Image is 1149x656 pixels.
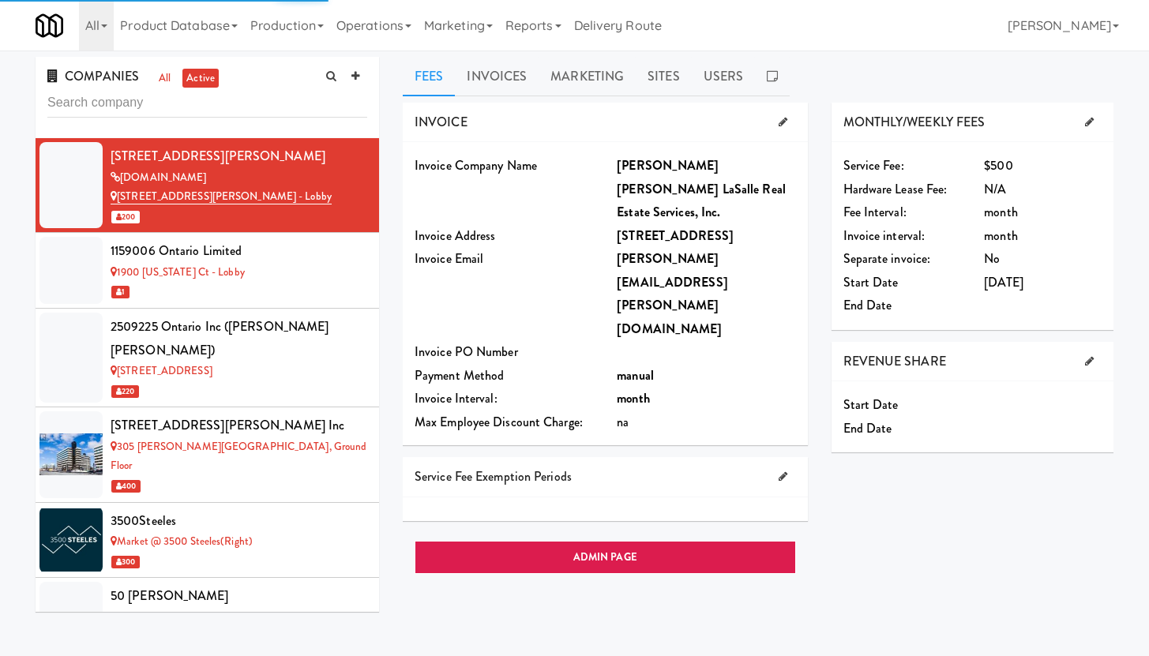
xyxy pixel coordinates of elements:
[111,315,367,362] div: 2509225 Ontario Inc ([PERSON_NAME] [PERSON_NAME])
[843,249,931,268] span: Separate invoice:
[111,286,130,298] span: 1
[843,156,904,174] span: Service Fee:
[36,407,379,502] li: [STREET_ADDRESS][PERSON_NAME] Inc305 [PERSON_NAME][GEOGRAPHIC_DATA], Ground Floor 400
[415,389,498,407] span: Invoice Interval:
[617,366,654,384] b: manual
[617,156,786,221] b: [PERSON_NAME] [PERSON_NAME] LaSalle Real Estate Services, Inc.
[182,69,219,88] a: active
[415,467,572,485] span: Service Fee Exemption Periods
[455,57,539,96] a: Invoices
[111,211,140,223] span: 200
[415,227,496,245] span: Invoice Address
[111,414,367,437] div: [STREET_ADDRESS][PERSON_NAME] Inc
[415,113,467,131] span: INVOICE
[843,395,899,414] span: Start Date
[111,480,141,493] span: 400
[617,249,728,338] b: [PERSON_NAME][EMAIL_ADDRESS][PERSON_NAME][DOMAIN_NAME]
[36,578,379,654] li: 50 [PERSON_NAME]50MINTHORN 1
[984,273,1023,291] span: [DATE]
[415,343,518,361] span: Invoice PO Number
[415,156,537,174] span: Invoice Company Name
[111,509,367,533] div: 3500Steeles
[415,541,796,574] a: ADMIN PAGE
[843,180,948,198] span: Hardware Lease Fee:
[111,584,367,608] div: 50 [PERSON_NAME]
[111,609,187,624] a: 50MINTHORN
[984,203,1018,221] span: month
[984,247,1102,271] div: No
[403,57,455,96] a: Fees
[692,57,756,96] a: Users
[617,227,734,245] b: [STREET_ADDRESS]
[36,12,63,39] img: Micromart
[111,189,332,204] a: [STREET_ADDRESS][PERSON_NAME] - Lobby
[636,57,692,96] a: Sites
[843,273,899,291] span: Start Date
[36,309,379,407] li: 2509225 Ontario Inc ([PERSON_NAME] [PERSON_NAME])[STREET_ADDRESS] 220
[843,352,946,370] span: REVENUE SHARE
[111,239,367,263] div: 1159006 Ontario Limited
[36,233,379,309] li: 1159006 Ontario Limited1900 [US_STATE] Ct - Lobby 1
[843,203,907,221] span: Fee Interval:
[111,534,253,549] a: Market @ 3500 Steeles(Right)
[415,249,483,268] span: Invoice Email
[843,113,986,131] span: MONTHLY/WEEKLY FEES
[984,180,1006,198] span: N/A
[36,503,379,579] li: 3500SteelesMarket @ 3500 Steeles(Right) 300
[617,410,795,434] div: na
[155,69,175,88] a: all
[617,389,650,407] b: month
[47,67,139,85] span: COMPANIES
[843,227,926,245] span: Invoice interval:
[984,227,1018,245] span: month
[111,144,367,168] div: [STREET_ADDRESS][PERSON_NAME]
[984,156,1012,174] span: $500
[111,363,212,378] a: [STREET_ADDRESS]
[843,296,892,314] span: End Date
[111,439,366,474] a: 305 [PERSON_NAME][GEOGRAPHIC_DATA], Ground Floor
[111,556,140,568] span: 300
[843,419,892,437] span: End Date
[111,168,367,188] div: [DOMAIN_NAME]
[415,413,583,431] span: Max Employee Discount Charge:
[47,88,367,118] input: Search company
[111,385,139,398] span: 220
[415,366,504,384] span: Payment Method
[111,264,245,279] a: 1900 [US_STATE] Ct - Lobby
[539,57,636,96] a: Marketing
[36,138,379,233] li: [STREET_ADDRESS][PERSON_NAME][DOMAIN_NAME][STREET_ADDRESS][PERSON_NAME] - Lobby 200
